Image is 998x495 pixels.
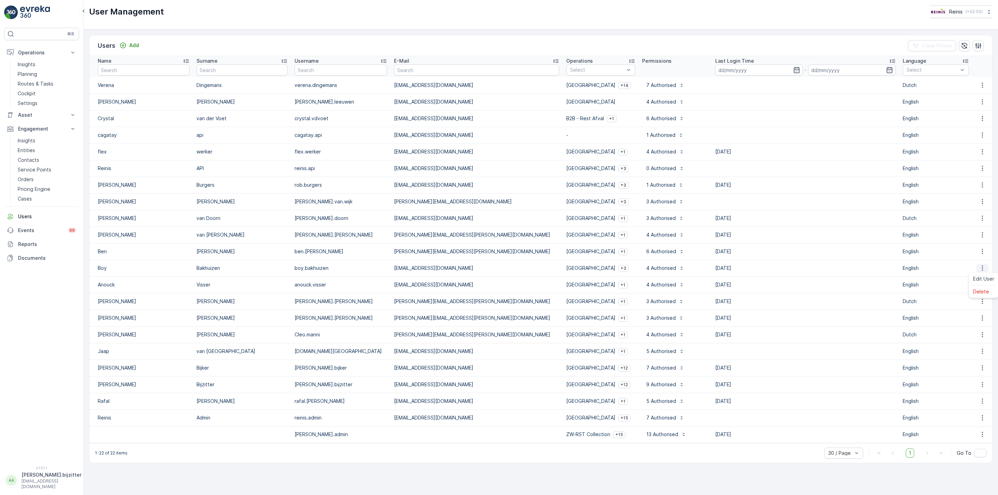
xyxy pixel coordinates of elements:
p: English [903,98,969,105]
p: flex [98,148,190,155]
input: Search [98,64,190,76]
p: [PERSON_NAME] [196,248,288,255]
a: Entities [15,145,79,155]
p: [GEOGRAPHIC_DATA] [566,98,615,105]
span: +1 [621,216,625,221]
p: English [903,281,969,288]
button: 3 Authorised [642,312,688,324]
p: English [903,431,969,438]
p: [EMAIL_ADDRESS][DOMAIN_NAME] [394,148,559,155]
p: van [GEOGRAPHIC_DATA] [196,348,288,355]
p: Jaap [98,348,190,355]
td: [DATE] [712,360,899,376]
p: Cleo.manni [295,331,387,338]
td: [DATE] [712,143,899,160]
p: Settings [18,100,37,107]
button: Operations [4,46,79,60]
p: [EMAIL_ADDRESS][DOMAIN_NAME] [394,398,559,405]
p: 1 Authorised [646,182,675,188]
p: [EMAIL_ADDRESS][DOMAIN_NAME] [394,381,559,388]
p: Engagement [18,125,65,132]
p: 3 Authorised [646,298,676,305]
p: [PERSON_NAME].leeuwen [295,98,387,105]
p: English [903,182,969,188]
img: logo [4,6,18,19]
p: English [903,148,969,155]
span: v 1.51.1 [4,466,79,470]
p: [PERSON_NAME].bijzitter [21,471,81,478]
button: AA[PERSON_NAME].bijzitter[EMAIL_ADDRESS][DOMAIN_NAME] [4,471,79,489]
td: [DATE] [712,210,899,227]
p: 4 Authorised [646,231,676,238]
p: [PERSON_NAME].[PERSON_NAME] [295,315,387,321]
p: English [903,132,969,139]
div: AA [6,475,17,486]
td: [DATE] [712,227,899,243]
a: Settings [15,98,79,108]
p: Cases [18,195,32,202]
button: 4 Authorised [642,229,689,240]
p: Documents [18,255,76,262]
p: [PERSON_NAME] [196,398,288,405]
span: +14 [621,83,629,88]
p: Permissions [642,58,672,64]
p: [GEOGRAPHIC_DATA] [566,315,615,321]
button: 4 Authorised [642,96,689,107]
a: Insights [15,136,79,145]
p: Users [18,213,76,220]
p: Service Points [18,166,51,173]
button: 5 Authorised [642,396,689,407]
p: [EMAIL_ADDRESS][DOMAIN_NAME] [394,132,559,139]
span: Go To [957,450,971,457]
span: +1 [621,299,625,304]
p: English [903,265,969,272]
p: Contacts [18,157,39,163]
input: Search [196,64,288,76]
p: Events [18,227,64,234]
button: 13 Authorised [642,429,691,440]
p: [PERSON_NAME][EMAIL_ADDRESS][PERSON_NAME][DOMAIN_NAME] [394,231,559,238]
p: English [903,231,969,238]
p: [GEOGRAPHIC_DATA] [566,182,615,188]
button: 6 Authorised [642,246,689,257]
p: rob.burgers [295,182,387,188]
p: [PERSON_NAME] [98,231,190,238]
span: +1 [621,349,625,354]
p: B2B - Rest Afval [566,115,604,122]
p: flex.werker [295,148,387,155]
p: 9 Authorised [646,381,676,388]
p: [EMAIL_ADDRESS][DOMAIN_NAME] [394,98,559,105]
a: Contacts [15,155,79,165]
span: +3 [621,199,626,205]
td: [DATE] [712,177,899,193]
p: 3 Authorised [646,215,676,222]
p: Dutch [903,82,969,89]
p: [GEOGRAPHIC_DATA] [566,364,615,371]
p: ⌘B [67,31,74,37]
p: Anouck [98,281,190,288]
span: +12 [621,365,628,371]
p: Users [98,41,115,51]
p: ZW-RST Collection [566,431,610,438]
span: +3 [621,183,626,188]
p: [PERSON_NAME] [98,315,190,321]
p: Username [295,58,319,64]
p: Reinis [949,8,963,15]
p: 4 Authorised [646,148,676,155]
p: Entities [18,147,35,154]
img: logo_light-DOdMpM7g.png [20,6,50,19]
button: 7 Authorised [642,80,689,91]
span: +1 [621,232,625,238]
p: 0 Authorised [646,165,676,172]
input: Search [394,64,559,76]
p: [PERSON_NAME][EMAIL_ADDRESS][PERSON_NAME][DOMAIN_NAME] [394,315,559,321]
p: [PERSON_NAME][EMAIL_ADDRESS][PERSON_NAME][DOMAIN_NAME] [394,248,559,255]
span: +1 [621,399,625,404]
p: 4 Authorised [646,281,676,288]
p: [PERSON_NAME] [98,98,190,105]
span: +1 [621,282,625,288]
p: [PERSON_NAME] [98,331,190,338]
p: [GEOGRAPHIC_DATA] [566,215,615,222]
p: [GEOGRAPHIC_DATA] [566,165,615,172]
button: Clear Filters [908,40,956,51]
